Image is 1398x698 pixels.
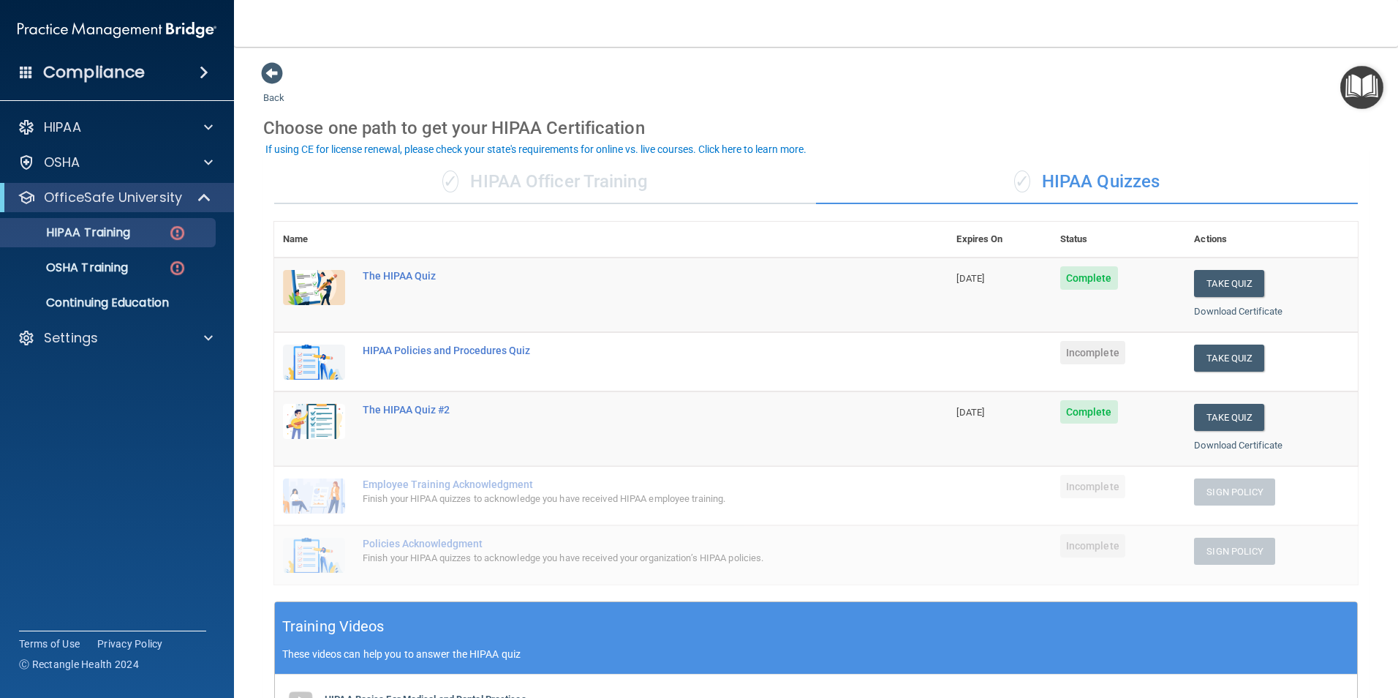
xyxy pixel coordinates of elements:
[1060,400,1118,424] span: Complete
[1194,538,1275,565] button: Sign Policy
[10,260,128,275] p: OSHA Training
[19,657,139,672] span: Ⓒ Rectangle Health 2024
[1060,475,1125,498] span: Incomplete
[363,490,874,508] div: Finish your HIPAA quizzes to acknowledge you have received HIPAA employee training.
[10,296,209,310] p: Continuing Education
[19,637,80,651] a: Terms of Use
[44,329,98,347] p: Settings
[363,270,874,282] div: The HIPAA Quiz
[1325,597,1380,653] iframe: Drift Widget Chat Controller
[363,538,874,549] div: Policies Acknowledgment
[43,62,145,83] h4: Compliance
[18,15,216,45] img: PMB logo
[1014,170,1030,192] span: ✓
[1194,306,1282,317] a: Download Certificate
[956,407,984,418] span: [DATE]
[1194,345,1264,372] button: Take Quiz
[18,189,212,206] a: OfficeSafe University
[44,154,80,171] p: OSHA
[44,189,182,206] p: OfficeSafe University
[1185,222,1358,258] th: Actions
[363,404,874,416] div: The HIPAA Quiz #2
[1051,222,1186,258] th: Status
[265,144,806,154] div: If using CE for license renewal, please check your state's requirements for online vs. live cours...
[442,170,458,192] span: ✓
[363,479,874,490] div: Employee Training Acknowledgment
[948,222,1051,258] th: Expires On
[363,549,874,567] div: Finish your HIPAA quizzes to acknowledge you have received your organization’s HIPAA policies.
[97,637,163,651] a: Privacy Policy
[1060,266,1118,290] span: Complete
[816,160,1358,204] div: HIPAA Quizzes
[168,224,186,242] img: danger-circle.6113f641.png
[282,648,1350,660] p: These videos can help you to answer the HIPAA quiz
[1194,270,1264,297] button: Take Quiz
[1060,534,1125,558] span: Incomplete
[18,119,213,136] a: HIPAA
[263,75,284,103] a: Back
[18,154,213,171] a: OSHA
[274,160,816,204] div: HIPAA Officer Training
[168,259,186,277] img: danger-circle.6113f641.png
[44,119,81,136] p: HIPAA
[274,222,354,258] th: Name
[282,614,385,639] h5: Training Videos
[18,329,213,347] a: Settings
[263,107,1369,149] div: Choose one path to get your HIPAA Certification
[363,345,874,356] div: HIPAA Policies and Procedures Quiz
[1060,341,1125,364] span: Incomplete
[1194,479,1275,506] button: Sign Policy
[10,225,130,240] p: HIPAA Training
[263,142,809,157] button: If using CE for license renewal, please check your state's requirements for online vs. live cours...
[1194,404,1264,431] button: Take Quiz
[1194,440,1282,451] a: Download Certificate
[956,273,984,284] span: [DATE]
[1340,66,1383,109] button: Open Resource Center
